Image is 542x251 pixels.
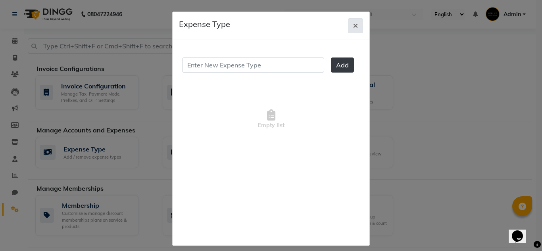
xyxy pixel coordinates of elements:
iframe: chat widget [509,219,534,243]
h5: Expense Type [179,18,230,30]
span: Empty list [182,80,360,159]
button: Add [331,57,354,73]
input: Enter New Expense Type [182,57,324,73]
span: Add [336,61,349,69]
